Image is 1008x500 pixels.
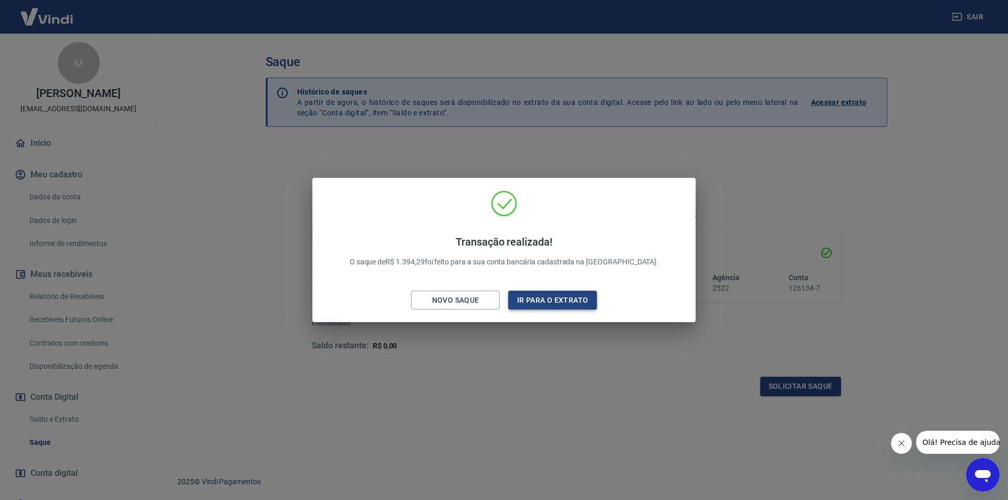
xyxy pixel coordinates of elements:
[350,236,659,268] p: O saque de R$ 1.394,29 foi feito para a sua conta bancária cadastrada na [GEOGRAPHIC_DATA].
[508,291,597,310] button: Ir para o extrato
[411,291,500,310] button: Novo saque
[916,431,1000,454] iframe: Mensagem da empresa
[350,236,659,248] h4: Transação realizada!
[6,7,88,16] span: Olá! Precisa de ajuda?
[966,458,1000,492] iframe: Botão para abrir a janela de mensagens
[419,294,492,307] div: Novo saque
[891,433,912,454] iframe: Fechar mensagem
